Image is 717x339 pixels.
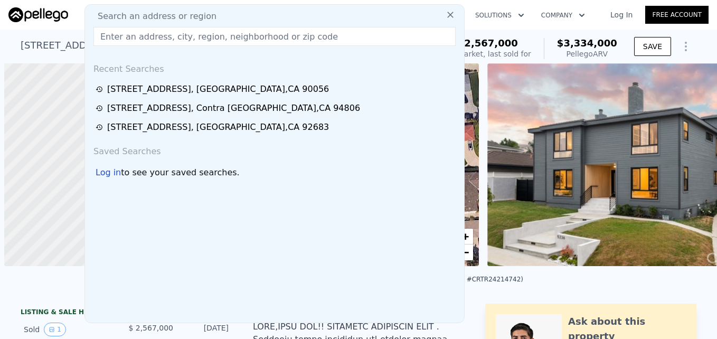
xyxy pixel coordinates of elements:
[458,37,518,49] span: $2,567,000
[107,102,360,115] div: [STREET_ADDRESS] , Contra [GEOGRAPHIC_DATA] , CA 94806
[89,10,216,23] span: Search an address or region
[462,246,469,259] span: −
[533,6,593,25] button: Company
[96,166,121,179] div: Log in
[8,7,68,22] img: Pellego
[457,244,473,260] a: Zoom out
[21,38,273,53] div: [STREET_ADDRESS] , [GEOGRAPHIC_DATA] , CA 90056
[598,10,645,20] a: Log In
[675,36,696,57] button: Show Options
[445,49,531,59] div: Off Market, last sold for
[24,323,118,336] div: Sold
[89,54,460,80] div: Recent Searches
[44,323,66,336] button: View historical data
[107,83,329,96] div: [STREET_ADDRESS] , [GEOGRAPHIC_DATA] , CA 90056
[182,323,229,336] div: [DATE]
[634,37,671,56] button: SAVE
[462,230,469,243] span: +
[645,6,709,24] a: Free Account
[557,49,617,59] div: Pellego ARV
[96,83,457,96] a: [STREET_ADDRESS], [GEOGRAPHIC_DATA],CA 90056
[107,121,329,134] div: [STREET_ADDRESS] , [GEOGRAPHIC_DATA] , CA 92683
[457,229,473,244] a: Zoom in
[93,27,456,46] input: Enter an address, city, region, neighborhood or zip code
[557,37,617,49] span: $3,334,000
[89,137,460,162] div: Saved Searches
[121,166,239,179] span: to see your saved searches.
[467,6,533,25] button: Solutions
[96,121,457,134] a: [STREET_ADDRESS], [GEOGRAPHIC_DATA],CA 92683
[21,308,232,318] div: LISTING & SALE HISTORY
[128,324,173,332] span: $ 2,567,000
[96,102,457,115] a: [STREET_ADDRESS], Contra [GEOGRAPHIC_DATA],CA 94806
